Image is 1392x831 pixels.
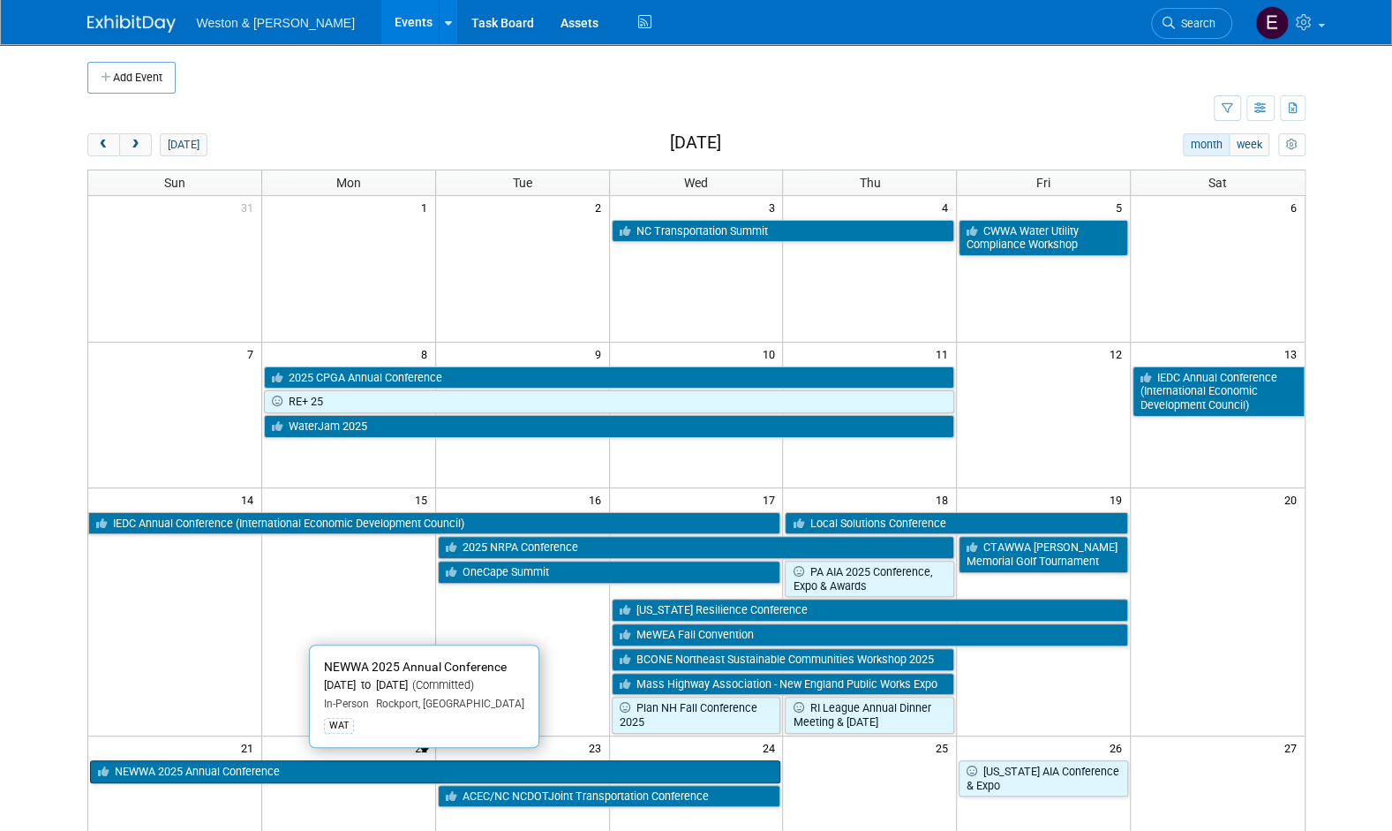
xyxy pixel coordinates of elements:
button: Add Event [87,62,176,94]
a: Local Solutions Conference [785,512,1128,535]
a: 2025 NRPA Conference [438,536,955,559]
button: prev [87,133,120,156]
span: NEWWA 2025 Annual Conference [324,660,507,674]
span: Search [1175,17,1215,30]
span: 23 [587,737,609,759]
span: 12 [1108,343,1130,365]
span: 18 [934,488,956,510]
a: BCONE Northeast Sustainable Communities Workshop 2025 [612,648,955,671]
span: 31 [239,196,261,218]
a: CWWA Water Utility Compliance Workshop [959,220,1128,256]
span: 2 [593,196,609,218]
button: next [119,133,152,156]
a: NC Transportation Summit [612,220,955,243]
a: Search [1151,8,1232,39]
a: [US_STATE] Resilience Conference [612,599,1129,622]
h2: [DATE] [669,133,720,153]
span: 1 [419,196,435,218]
span: 4 [940,196,956,218]
span: In-Person [324,698,369,710]
span: 9 [593,343,609,365]
img: ExhibitDay [87,15,176,33]
span: 14 [239,488,261,510]
span: 27 [1283,737,1305,759]
a: RE+ 25 [264,390,954,413]
span: 7 [245,343,261,365]
button: month [1183,133,1230,156]
a: IEDC Annual Conference (International Economic Development Council) [88,512,781,535]
button: myCustomButton [1278,133,1305,156]
span: 10 [760,343,782,365]
a: CTAWWA [PERSON_NAME] Memorial Golf Tournament [959,536,1128,572]
button: week [1229,133,1269,156]
a: [US_STATE] AIA Conference & Expo [959,760,1128,797]
span: 15 [413,488,435,510]
span: 19 [1108,488,1130,510]
i: Personalize Calendar [1286,140,1298,151]
a: Mass Highway Association - New England Public Works Expo [612,673,955,696]
span: 17 [760,488,782,510]
a: Plan NH Fall Conference 2025 [612,697,781,733]
span: Fri [1036,176,1050,190]
a: PA AIA 2025 Conference, Expo & Awards [785,561,954,597]
span: 16 [587,488,609,510]
a: MeWEA Fall Convention [612,623,1129,646]
span: Sun [164,176,185,190]
a: IEDC Annual Conference (International Economic Development Council) [1132,366,1304,417]
span: Weston & [PERSON_NAME] [197,16,355,30]
a: ACEC/NC NCDOTJoint Transportation Conference [438,785,781,808]
span: Sat [1208,176,1227,190]
span: 5 [1114,196,1130,218]
span: 8 [419,343,435,365]
span: (Committed) [408,678,474,691]
div: [DATE] to [DATE] [324,678,524,693]
span: 11 [934,343,956,365]
span: Thu [859,176,880,190]
span: 25 [934,737,956,759]
button: [DATE] [160,133,207,156]
span: 3 [766,196,782,218]
a: RI League Annual Dinner Meeting & [DATE] [785,697,954,733]
span: 21 [239,737,261,759]
img: Edyn Winter [1255,6,1289,40]
span: 13 [1283,343,1305,365]
a: 2025 CPGA Annual Conference [264,366,954,389]
span: 20 [1283,488,1305,510]
span: Mon [336,176,361,190]
a: NEWWA 2025 Annual Conference [90,760,781,783]
a: WaterJam 2025 [264,415,954,438]
div: WAT [324,718,354,734]
span: Rockport, [GEOGRAPHIC_DATA] [369,698,524,710]
span: 26 [1108,737,1130,759]
span: 24 [760,737,782,759]
span: Wed [684,176,708,190]
a: OneCape Summit [438,561,781,584]
span: 6 [1289,196,1305,218]
span: Tue [513,176,532,190]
